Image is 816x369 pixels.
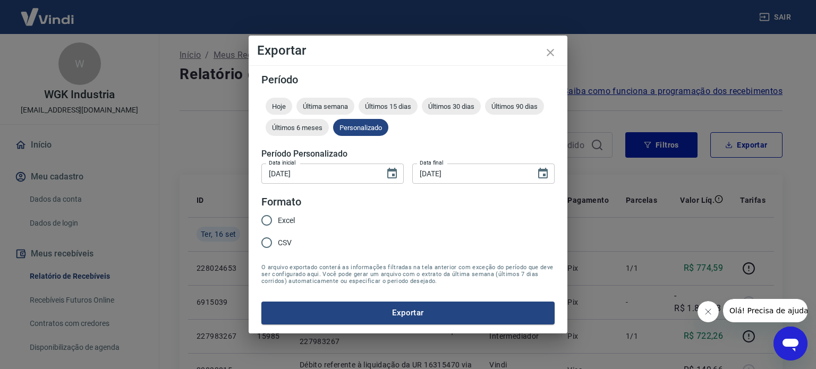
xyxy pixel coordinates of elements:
button: Choose date, selected date is 16 de set de 2025 [532,163,554,184]
label: Data inicial [269,159,296,167]
span: CSV [278,237,292,248]
label: Data final [420,159,444,167]
button: close [538,40,563,65]
div: Últimos 6 meses [266,119,329,136]
div: Últimos 15 dias [359,98,418,115]
div: Últimos 30 dias [422,98,481,115]
div: Últimos 90 dias [485,98,544,115]
div: Última semana [296,98,354,115]
iframe: Fechar mensagem [698,301,719,322]
div: Hoje [266,98,292,115]
div: Personalizado [333,119,388,136]
h5: Período Personalizado [261,149,555,159]
button: Choose date, selected date is 16 de set de 2025 [381,163,403,184]
span: Excel [278,215,295,226]
iframe: Mensagem da empresa [723,299,807,322]
span: Últimos 15 dias [359,102,418,110]
span: Últimos 6 meses [266,124,329,132]
legend: Formato [261,194,301,210]
span: Últimos 90 dias [485,102,544,110]
iframe: Botão para abrir a janela de mensagens [773,327,807,361]
span: Última semana [296,102,354,110]
span: Últimos 30 dias [422,102,481,110]
button: Exportar [261,302,555,324]
input: DD/MM/YYYY [412,164,528,183]
span: Olá! Precisa de ajuda? [6,7,89,16]
h5: Período [261,74,555,85]
span: O arquivo exportado conterá as informações filtradas na tela anterior com exceção do período que ... [261,264,555,285]
h4: Exportar [257,44,559,57]
input: DD/MM/YYYY [261,164,377,183]
span: Personalizado [333,124,388,132]
span: Hoje [266,102,292,110]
